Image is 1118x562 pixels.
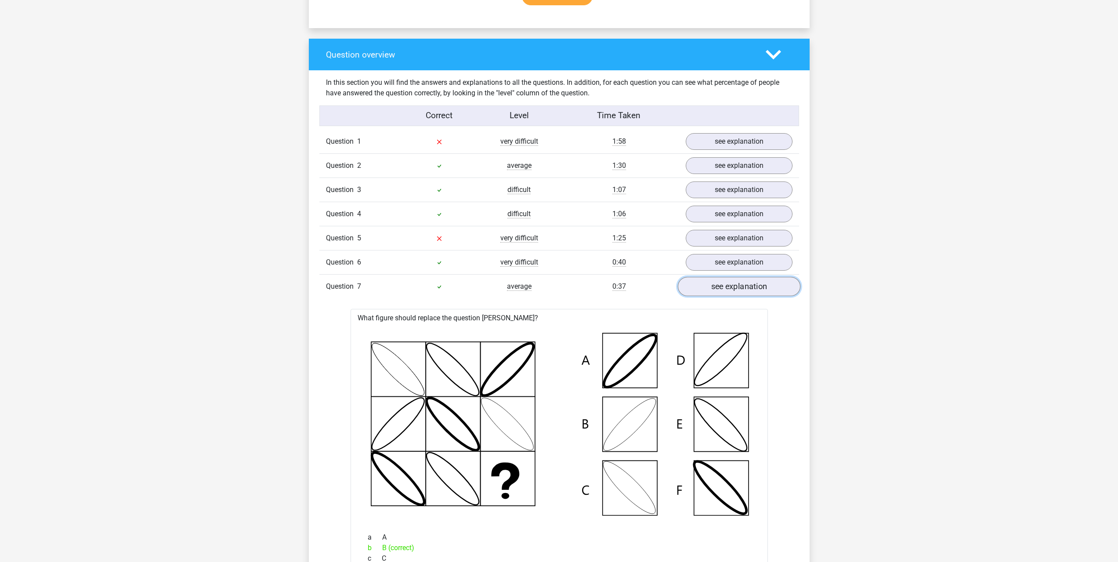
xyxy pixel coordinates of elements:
div: In this section you will find the answers and explanations to all the questions. In addition, for... [319,77,799,98]
span: b [368,543,382,553]
span: 1:06 [612,210,626,218]
div: Level [479,109,559,122]
span: average [507,161,532,170]
a: see explanation [686,133,792,150]
a: see explanation [686,230,792,247]
span: Question [326,160,357,171]
span: Question [326,136,357,147]
span: 3 [357,185,361,194]
span: 6 [357,258,361,266]
div: Correct [399,109,479,122]
span: difficult [507,210,531,218]
span: Question [326,257,357,268]
span: 5 [357,234,361,242]
span: Question [326,209,357,219]
a: see explanation [686,157,792,174]
span: very difficult [500,234,538,243]
span: 1:30 [612,161,626,170]
span: Question [326,185,357,195]
span: 1 [357,137,361,145]
a: see explanation [686,254,792,271]
span: a [368,532,382,543]
span: 0:37 [612,282,626,291]
span: very difficult [500,137,538,146]
span: Question [326,281,357,292]
span: 1:58 [612,137,626,146]
span: 0:40 [612,258,626,267]
span: 7 [357,282,361,290]
span: very difficult [500,258,538,267]
a: see explanation [686,181,792,198]
span: 2 [357,161,361,170]
span: Question [326,233,357,243]
div: A [361,532,757,543]
div: B (correct) [361,543,757,553]
span: average [507,282,532,291]
span: 4 [357,210,361,218]
a: see explanation [686,206,792,222]
span: 1:07 [612,185,626,194]
span: 1:25 [612,234,626,243]
div: Time Taken [559,109,679,122]
h4: Question overview [326,50,753,60]
span: difficult [507,185,531,194]
a: see explanation [677,277,800,296]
